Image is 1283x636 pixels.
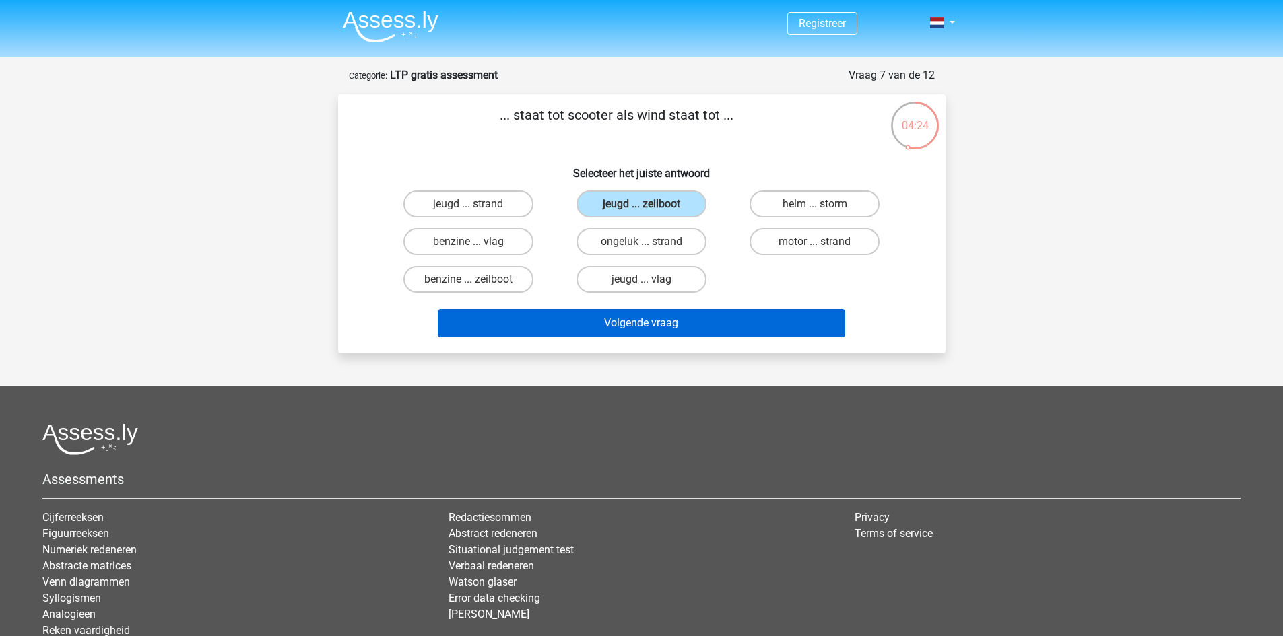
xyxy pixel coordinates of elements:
a: Situational judgement test [449,543,574,556]
a: [PERSON_NAME] [449,608,529,621]
a: Terms of service [855,527,933,540]
h5: Assessments [42,471,1241,487]
img: Assessly [343,11,438,42]
label: jeugd ... zeilboot [577,190,706,217]
label: ongeluk ... strand [577,228,706,255]
a: Error data checking [449,592,540,604]
p: ... staat tot scooter als wind staat tot ... [360,105,874,145]
label: helm ... storm [750,190,880,217]
label: motor ... strand [750,228,880,255]
small: Categorie: [349,71,387,81]
a: Analogieen [42,608,96,621]
a: Numeriek redeneren [42,543,137,556]
a: Figuurreeksen [42,527,109,540]
a: Watson glaser [449,575,517,588]
label: jeugd ... strand [403,190,533,217]
h6: Selecteer het juiste antwoord [360,156,924,180]
a: Redactiesommen [449,511,531,524]
a: Abstract redeneren [449,527,537,540]
a: Abstracte matrices [42,559,131,572]
a: Verbaal redeneren [449,559,534,572]
div: 04:24 [890,100,940,134]
a: Venn diagrammen [42,575,130,588]
label: jeugd ... vlag [577,266,706,293]
a: Registreer [799,17,846,30]
a: Syllogismen [42,592,101,604]
label: benzine ... vlag [403,228,533,255]
a: Cijferreeksen [42,511,104,524]
label: benzine ... zeilboot [403,266,533,293]
button: Volgende vraag [438,309,845,337]
strong: LTP gratis assessment [390,69,498,81]
a: Privacy [855,511,890,524]
div: Vraag 7 van de 12 [849,67,935,83]
img: Assessly logo [42,423,138,455]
